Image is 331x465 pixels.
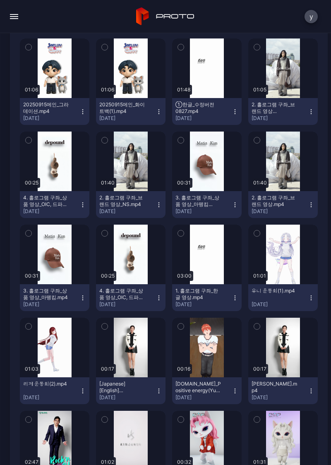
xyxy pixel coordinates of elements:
button: 1. 홀로그램 구좌_한글 영상.mp4[DATE] [172,284,242,311]
div: 20250915메인_화이트백(1).mp4 [99,101,145,115]
button: 3. 홀로그램 구좌_상품 영상_마뗑킴_NS.mp4[DATE] [172,191,242,218]
div: 3. 홀로그램 구좌_상품 영상_마뗑킴_NS.mp4 [175,194,221,208]
div: 김태희.mp4 [252,381,297,394]
div: [DATE] [175,208,232,215]
button: 4. 홀로그램 구좌_상품 영상_OIC, 드파운드_NS.mp4[DATE] [20,191,89,218]
div: [DATE] [175,115,232,122]
div: 1. 홀로그램 구좌_한글 영상.mp4 [175,288,221,301]
button: 20250915메인_그라데이션.mp4[DATE] [20,98,89,125]
button: 2. 홀로그램 구좌_브랜드 영상_NS_del.mp4[DATE] [248,98,318,125]
div: [DATE] [23,208,79,215]
div: [DATE] [23,301,79,308]
div: 리제 운동회(2).mp4 [23,381,69,387]
div: [DATE] [99,115,156,122]
div: [DATE] [23,115,79,122]
div: 2. 홀로그램 구좌_브랜드 영상_NS.mp4 [99,194,145,208]
button: 리제 운동회(2).mp4[DATE] [20,377,89,404]
div: [DATE] [99,208,156,215]
div: SSYouTube.online_Positive energy(Yull ver.)🕺✨ #skinz #스킨즈 #Yull #율 #shorts_1080p.mp4 [175,381,221,394]
div: ①한글_수정버전0827.mp4 [175,101,221,115]
button: 4. 홀로그램 구좌_상품 영상_OIC, 드파운드.mp4[DATE] [96,284,165,311]
div: [DATE] [252,208,308,215]
div: [DATE] [252,301,308,308]
div: 3. 홀로그램 구좌_상품 영상_마뗑킴.mp4 [23,288,69,301]
button: 20250915메인_화이트백(1).mp4[DATE] [96,98,165,125]
div: [DATE] [175,301,232,308]
button: ①한글_수정버전0827.mp4[DATE] [172,98,242,125]
button: 2. 홀로그램 구좌_브랜드 영상.mp4[DATE] [248,191,318,218]
div: 4. 홀로그램 구좌_상품 영상_OIC, 드파운드.mp4 [99,288,145,301]
button: 3. 홀로그램 구좌_상품 영상_마뗑킴.mp4[DATE] [20,284,89,311]
button: [PERSON_NAME].mp4[DATE] [248,377,318,404]
div: 4. 홀로그램 구좌_상품 영상_OIC, 드파운드_NS.mp4 [23,194,69,208]
button: [DOMAIN_NAME]_Positive energy(Yull ver.)🕺✨ #skinz #스킨즈 #Yull #율 #shorts_1080p.mp4[DATE] [172,377,242,404]
div: [DATE] [23,394,79,401]
div: [Japanese] [English] 김태희.mp4 [99,381,145,394]
button: [Japanese] [English] [PERSON_NAME].mp4[DATE] [96,377,165,404]
button: 2. 홀로그램 구좌_브랜드 영상_NS.mp4[DATE] [96,191,165,218]
div: [DATE] [99,394,156,401]
div: [DATE] [252,115,308,122]
div: 2. 홀로그램 구좌_브랜드 영상_NS_del.mp4 [252,101,297,115]
button: y [305,10,318,23]
div: 20250915메인_그라데이션.mp4 [23,101,69,115]
div: [DATE] [252,394,308,401]
div: [DATE] [99,301,156,308]
div: [DATE] [175,394,232,401]
button: 유니 운동회(1).mp4[DATE] [248,284,318,311]
div: 2. 홀로그램 구좌_브랜드 영상.mp4 [252,194,297,208]
div: 유니 운동회(1).mp4 [252,288,297,294]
